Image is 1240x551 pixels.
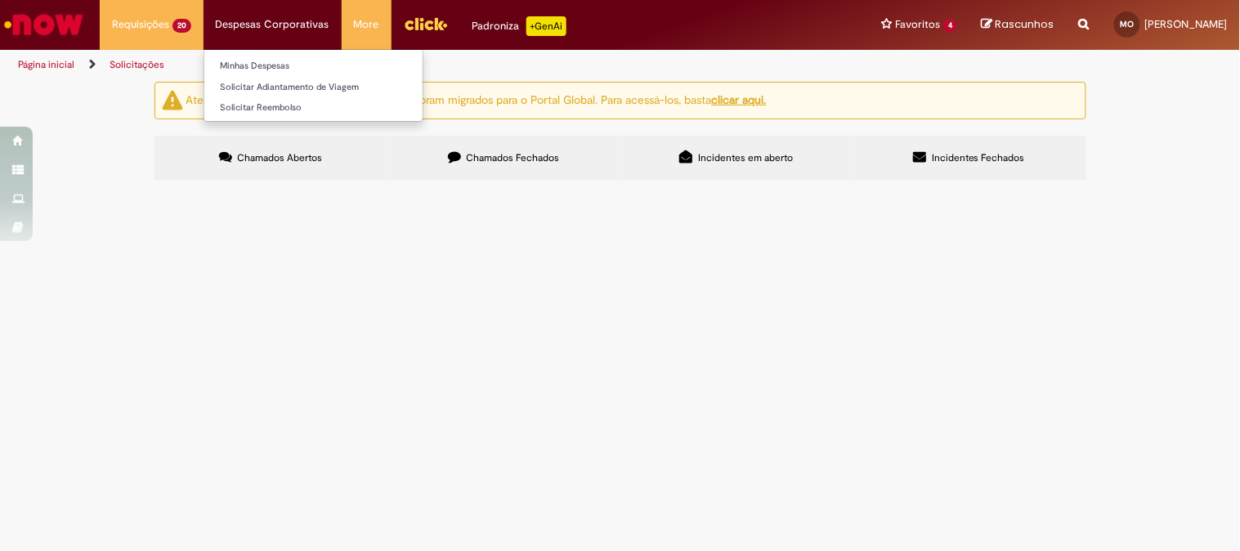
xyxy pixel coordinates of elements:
[996,16,1054,32] span: Rascunhos
[1121,19,1135,29] span: MO
[1145,17,1228,31] span: [PERSON_NAME]
[112,16,169,33] span: Requisições
[982,17,1054,33] a: Rascunhos
[172,19,191,33] span: 20
[12,50,814,80] ul: Trilhas de página
[932,151,1025,164] span: Incidentes Fechados
[895,16,940,33] span: Favoritos
[712,92,767,107] a: clicar aqui.
[204,78,423,96] a: Solicitar Adiantamento de Viagem
[110,58,164,71] a: Solicitações
[466,151,559,164] span: Chamados Fechados
[204,99,423,117] a: Solicitar Reembolso
[943,19,957,33] span: 4
[526,16,566,36] p: +GenAi
[18,58,74,71] a: Página inicial
[204,57,423,75] a: Minhas Despesas
[204,49,423,122] ul: Despesas Corporativas
[472,16,566,36] div: Padroniza
[404,11,448,36] img: click_logo_yellow_360x200.png
[698,151,793,164] span: Incidentes em aberto
[2,8,86,41] img: ServiceNow
[237,151,322,164] span: Chamados Abertos
[216,16,329,33] span: Despesas Corporativas
[186,92,767,107] ng-bind-html: Atenção: alguns chamados relacionados a T.I foram migrados para o Portal Global. Para acessá-los,...
[354,16,379,33] span: More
